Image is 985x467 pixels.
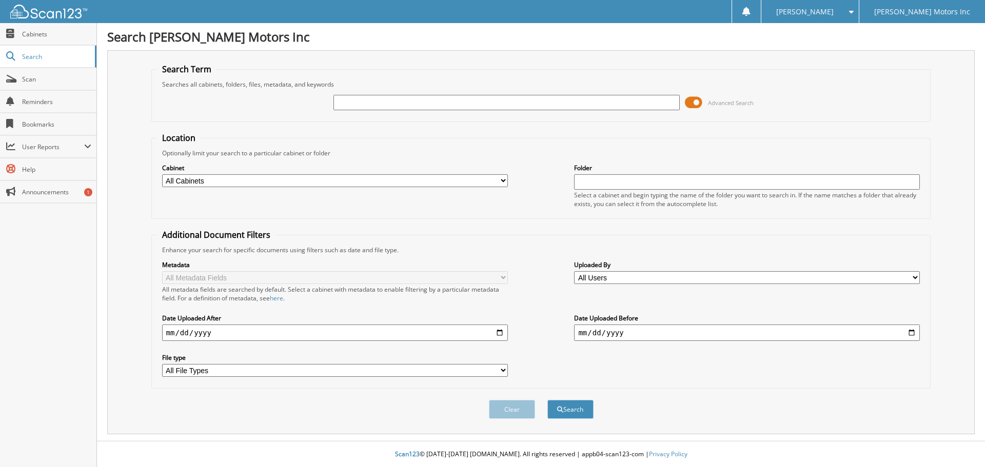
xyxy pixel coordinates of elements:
label: File type [162,353,508,362]
span: Cabinets [22,30,91,38]
button: Search [547,400,594,419]
span: [PERSON_NAME] [776,9,834,15]
div: Searches all cabinets, folders, files, metadata, and keywords [157,80,925,89]
span: Search [22,52,90,61]
label: Metadata [162,260,508,269]
div: © [DATE]-[DATE] [DOMAIN_NAME]. All rights reserved | appb04-scan123-com | [97,442,985,467]
a: here [270,294,283,302]
span: User Reports [22,143,84,151]
span: Announcements [22,188,91,196]
span: Scan [22,75,91,84]
span: Reminders [22,97,91,106]
h1: Search [PERSON_NAME] Motors Inc [107,28,975,45]
label: Folder [574,164,920,172]
input: end [574,324,920,341]
legend: Search Term [157,64,216,75]
div: Select a cabinet and begin typing the name of the folder you want to search in. If the name match... [574,191,920,208]
button: Clear [489,400,535,419]
div: 1 [84,188,92,196]
label: Cabinet [162,164,508,172]
span: Scan123 [395,450,420,458]
div: All metadata fields are searched by default. Select a cabinet with metadata to enable filtering b... [162,285,508,302]
span: Bookmarks [22,120,91,129]
span: Help [22,165,91,174]
label: Date Uploaded Before [574,314,920,322]
input: start [162,324,508,341]
a: Privacy Policy [649,450,687,458]
span: Advanced Search [708,99,754,107]
div: Enhance your search for specific documents using filters such as date and file type. [157,246,925,254]
img: scan123-logo-white.svg [10,5,87,18]
label: Uploaded By [574,260,920,269]
div: Optionally limit your search to a particular cabinet or folder [157,149,925,157]
legend: Additional Document Filters [157,229,275,240]
span: [PERSON_NAME] Motors Inc [874,9,970,15]
label: Date Uploaded After [162,314,508,322]
legend: Location [157,132,201,144]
